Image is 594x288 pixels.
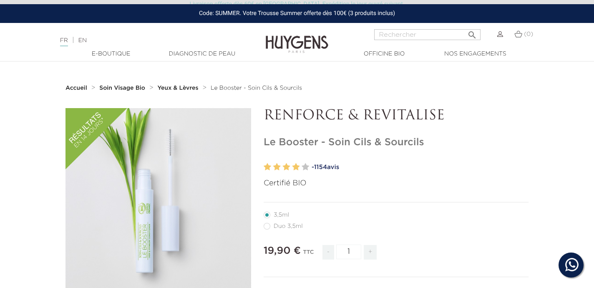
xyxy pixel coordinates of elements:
[78,38,87,43] a: EN
[524,31,533,37] span: (0)
[342,50,426,58] a: Officine Bio
[292,161,300,173] label: 4
[158,85,199,91] strong: Yeux & Lèvres
[374,29,481,40] input: Rechercher
[336,245,361,259] input: Quantité
[264,108,529,124] p: RENFORCE & REVITALISE
[364,245,377,260] span: +
[314,164,327,170] span: 1154
[158,85,201,91] a: Yeux & Lèvres
[264,246,301,256] span: 19,90 €
[264,178,529,189] p: Certifié BIO
[264,136,529,149] h1: Le Booster - Soin Cils & Sourcils
[273,161,281,173] label: 2
[433,50,517,58] a: Nos engagements
[465,27,480,38] button: 
[303,243,314,266] div: TTC
[264,223,313,230] label: Duo 3,5ml
[99,85,147,91] a: Soin Visage Bio
[467,28,477,38] i: 
[264,212,299,218] label: 3,5ml
[312,161,529,174] a: -1154avis
[99,85,145,91] strong: Soin Visage Bio
[65,85,89,91] a: Accueil
[56,35,242,45] div: |
[322,245,334,260] span: -
[160,50,244,58] a: Diagnostic de peau
[302,161,309,173] label: 5
[60,38,68,46] a: FR
[69,50,153,58] a: E-Boutique
[266,22,328,54] img: Huygens
[211,85,302,91] a: Le Booster - Soin Cils & Sourcils
[283,161,290,173] label: 3
[65,85,87,91] strong: Accueil
[264,161,271,173] label: 1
